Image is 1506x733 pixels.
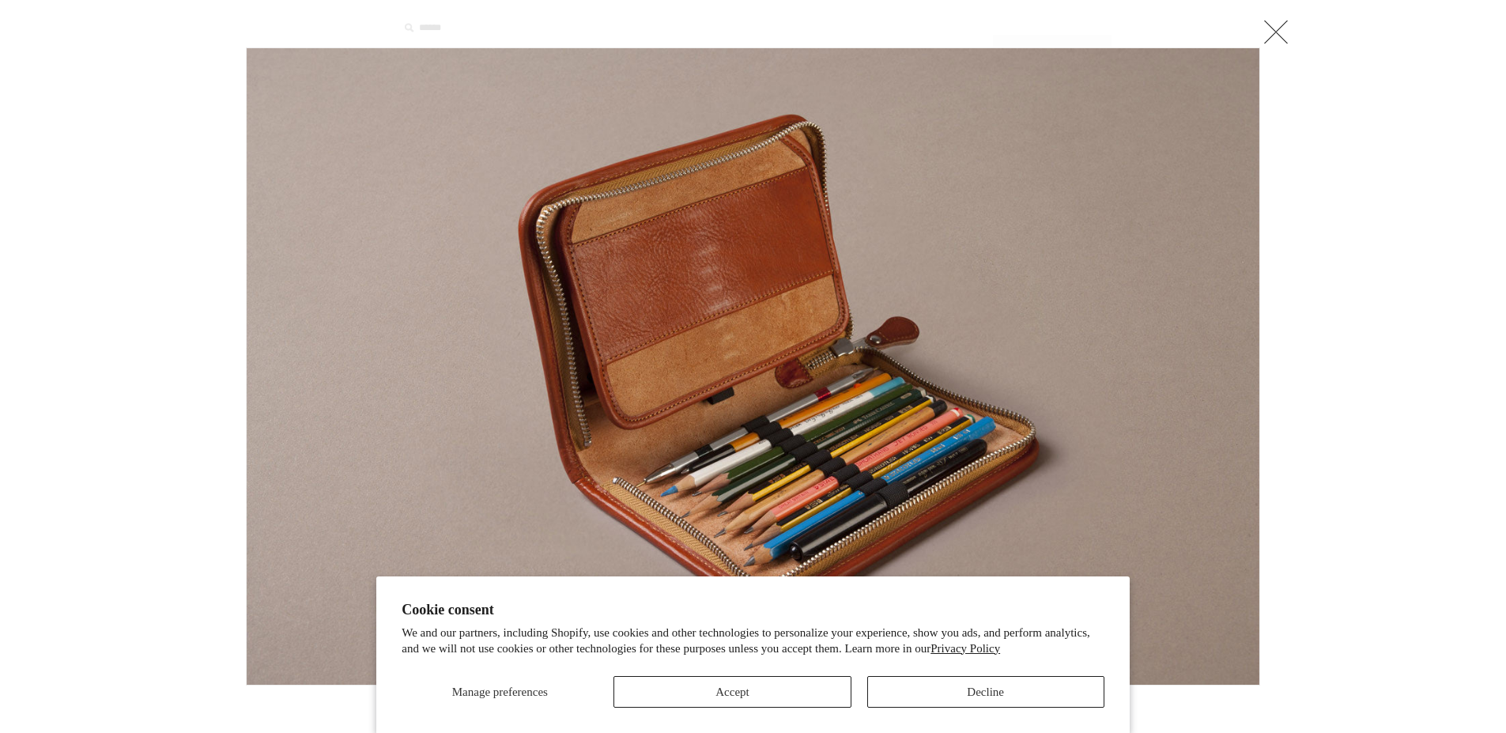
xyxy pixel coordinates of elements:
p: We and our partners, including Shopify, use cookies and other technologies to personalize your ex... [402,625,1104,656]
button: Manage preferences [402,676,598,708]
a: Privacy Policy [930,642,1000,655]
h2: Cookie consent [402,602,1104,618]
button: Decline [867,676,1104,708]
button: Accept [613,676,851,708]
span: Manage preferences [452,686,548,698]
img: Tan Extra Large Leather Pencil Case [247,48,1259,685]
